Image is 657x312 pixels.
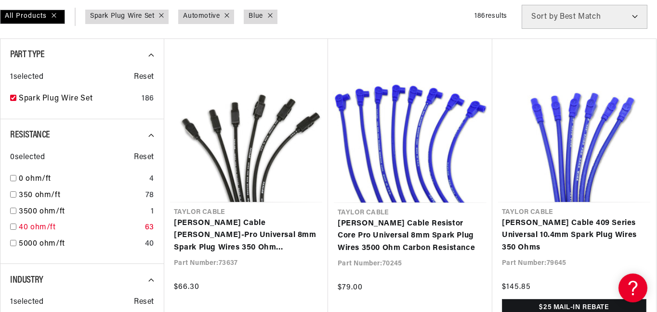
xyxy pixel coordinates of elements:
[10,296,43,309] span: 1 selected
[174,217,318,254] a: [PERSON_NAME] Cable [PERSON_NAME]-Pro Universal 8mm Spark Plug Wires 350 Ohm Suppression
[10,71,43,84] span: 1 selected
[145,222,154,234] div: 63
[145,189,154,202] div: 78
[134,71,154,84] span: Reset
[134,151,154,164] span: Reset
[19,93,138,105] a: Spark Plug Wire Set
[19,206,147,218] a: 3500 ohm/ft
[338,218,483,255] a: [PERSON_NAME] Cable Resistor Core Pro Universal 8mm Spark Plug Wires 3500 Ohm Carbon Resistance
[183,11,220,22] a: Automotive
[19,173,145,186] a: 0 ohm/ft
[149,173,154,186] div: 4
[10,151,45,164] span: 0 selected
[90,11,154,22] a: Spark Plug Wire Set
[10,130,50,140] span: Resistance
[531,13,558,21] span: Sort by
[522,5,647,29] select: Sort by
[502,217,646,254] a: [PERSON_NAME] Cable 409 Series Universal 10.4mm Spark Plug Wires 350 Ohms
[19,189,142,202] a: 350 ohm/ft
[249,11,263,22] a: Blue
[19,238,141,250] a: 5000 ohm/ft
[19,222,141,234] a: 40 ohm/ft
[134,296,154,309] span: Reset
[10,275,43,285] span: Industry
[142,93,154,105] div: 186
[145,238,154,250] div: 40
[10,50,44,60] span: Part Type
[151,206,154,218] div: 1
[474,12,507,20] span: 186 results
